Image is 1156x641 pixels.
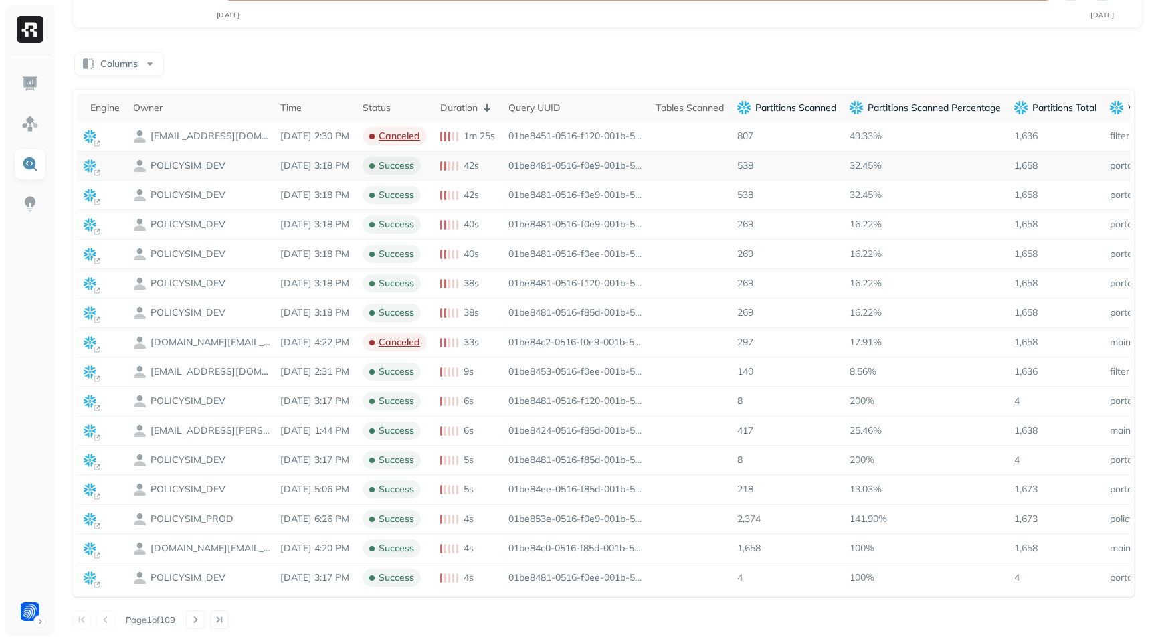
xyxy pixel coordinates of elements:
p: POLICYSIM_DEV [151,306,225,319]
p: POLICYSIM_DEV [151,159,225,172]
td: 16.22% [843,240,1007,269]
td: 417 [731,416,843,446]
p: canceled [379,130,420,143]
p: 01be8451-0516-f120-001b-590355da5e76 [508,130,642,143]
p: Aug 21, 2025 3:18 PM [280,248,349,260]
p: Aug 21, 2025 3:18 PM [280,218,349,231]
p: success [379,571,414,584]
p: success [379,542,414,555]
td: 538 [731,151,843,181]
div: Status [363,102,427,114]
td: 100% [843,534,1007,563]
div: Time [280,102,349,114]
img: owner [133,130,147,143]
td: 16.22% [843,298,1007,328]
p: 01be84c0-0516-f85d-001b-590355dfa726 [508,542,642,555]
p: POLICYSIM_DEV [151,571,225,584]
p: POLICYSIM_DEV [151,395,225,407]
td: 25.46% [843,416,1007,446]
p: Aug 21, 2025 5:06 PM [280,483,349,496]
p: Aug 21, 2025 4:20 PM [280,542,349,555]
td: 141.90% [843,505,1007,534]
td: 200% [843,387,1007,416]
p: POLICYSIM_DEV [151,454,225,466]
td: 1,658 [1007,298,1103,328]
p: Aug 21, 2025 4:22 PM [280,336,349,349]
p: 9s [464,365,474,378]
p: 6s [464,424,474,437]
td: 4 [1007,387,1103,416]
td: 269 [731,298,843,328]
td: 1,658 [1007,534,1103,563]
td: 140 [731,357,843,387]
p: Aug 21, 2025 3:18 PM [280,189,349,201]
td: 1,658 [1007,269,1103,298]
div: Tables Scanned [656,102,724,114]
td: 1,636 [1007,122,1103,151]
td: 1,636 [1007,357,1103,387]
td: 1,658 [1007,240,1103,269]
td: 1,658 [1007,328,1103,357]
p: 5s [464,483,474,496]
p: 01be8481-0516-f0ee-001b-590355dd244e [508,248,642,260]
p: success [379,424,414,437]
p: IDAN.RO@FORTER.COM [151,542,271,555]
p: success [379,483,414,496]
p: Aug 21, 2025 3:18 PM [280,277,349,290]
button: Columns [74,52,164,76]
p: Aug 21, 2025 3:17 PM [280,454,349,466]
p: OWEINGART@FORTER.COM [151,130,271,143]
td: 13.03% [843,475,1007,505]
p: 01be84ee-0516-f85d-001b-590355e19c62 [508,483,642,496]
td: 1,658 [1007,181,1103,210]
p: success [379,513,414,525]
img: Forter [21,602,39,621]
p: Aug 21, 2025 3:17 PM [280,395,349,407]
p: success [379,277,414,290]
p: Aug 21, 2025 3:18 PM [280,159,349,172]
p: 01be8481-0516-f0e9-001b-590355dcecd2 [508,159,642,172]
img: owner [133,542,147,555]
td: 16.22% [843,269,1007,298]
p: success [379,218,414,231]
p: 4s [464,513,474,525]
p: Partitions Scanned Percentage [868,102,1001,114]
td: 8 [731,387,843,416]
td: 1,658 [731,534,843,563]
img: owner [133,159,147,173]
p: 1m 25s [464,130,495,143]
p: 01be8481-0516-f85d-001b-590355dd14ca [508,454,642,466]
td: 269 [731,240,843,269]
td: 297 [731,328,843,357]
p: 01be84c2-0516-f0e9-001b-590355dff0ce [508,336,642,349]
td: 4 [1007,563,1103,593]
p: 01be8481-0516-f0e9-001b-590355dcece6 [508,189,642,201]
p: IDAN.RO@FORTER.COM [151,336,271,349]
div: Duration [440,100,495,116]
p: success [379,395,414,407]
p: 01be8481-0516-f120-001b-590355dd3392 [508,277,642,290]
div: Owner [133,102,267,114]
img: owner [133,513,147,526]
td: 1,658 [1007,151,1103,181]
p: Partitions Scanned [755,102,836,114]
p: POLICYSIM_DEV [151,277,225,290]
p: 38s [464,277,479,290]
p: success [379,365,414,378]
img: owner [133,365,147,379]
td: 269 [731,269,843,298]
img: Dashboard [21,75,39,92]
tspan: [DATE] [1090,11,1114,19]
p: 01be8481-0516-f85d-001b-590355dd14e2 [508,306,642,319]
td: 17.91% [843,328,1007,357]
td: 538 [731,181,843,210]
td: 1,658 [1007,210,1103,240]
p: Aug 21, 2025 2:31 PM [280,365,349,378]
td: 200% [843,446,1007,475]
img: owner [133,189,147,202]
td: 269 [731,210,843,240]
img: owner [133,483,147,496]
p: Page 1 of 109 [126,614,175,626]
td: 32.45% [843,181,1007,210]
p: 38s [464,306,479,319]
